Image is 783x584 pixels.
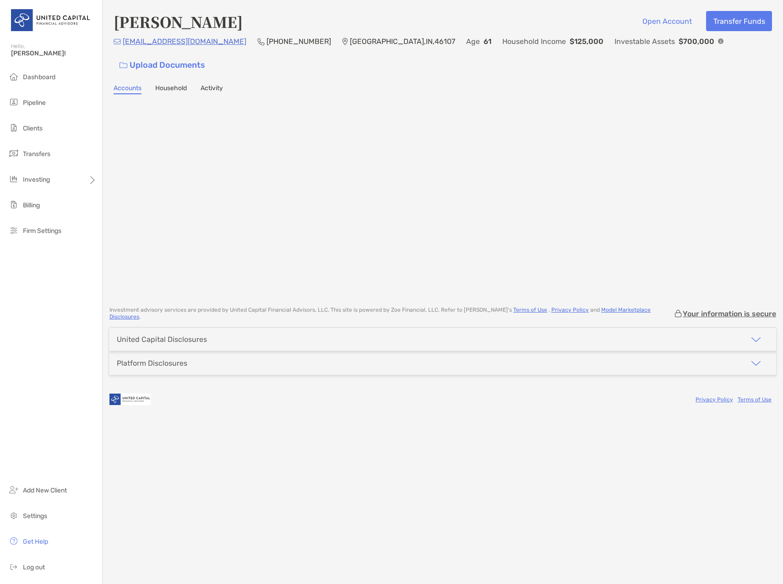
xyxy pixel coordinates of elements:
[738,396,772,403] a: Terms of Use
[23,538,48,546] span: Get Help
[11,49,97,57] span: [PERSON_NAME]!
[23,124,43,132] span: Clients
[706,11,772,31] button: Transfer Funds
[23,487,67,494] span: Add New Client
[8,148,19,159] img: transfers icon
[8,173,19,184] img: investing icon
[23,563,45,571] span: Log out
[23,99,46,107] span: Pipeline
[155,84,187,94] a: Household
[114,39,121,44] img: Email Icon
[23,73,55,81] span: Dashboard
[114,55,211,75] a: Upload Documents
[23,176,50,184] span: Investing
[23,150,50,158] span: Transfers
[114,84,141,94] a: Accounts
[513,307,547,313] a: Terms of Use
[23,201,40,209] span: Billing
[8,122,19,133] img: clients icon
[123,36,246,47] p: [EMAIL_ADDRESS][DOMAIN_NAME]
[8,510,19,521] img: settings icon
[718,38,723,44] img: Info Icon
[8,97,19,108] img: pipeline icon
[266,36,331,47] p: [PHONE_NUMBER]
[350,36,455,47] p: [GEOGRAPHIC_DATA] , IN , 46107
[109,389,151,410] img: company logo
[8,225,19,236] img: firm-settings icon
[109,307,674,320] p: Investment advisory services are provided by United Capital Financial Advisors, LLC . This site i...
[750,358,761,369] img: icon arrow
[117,335,207,344] div: United Capital Disclosures
[635,11,699,31] button: Open Account
[614,36,675,47] p: Investable Assets
[23,512,47,520] span: Settings
[114,11,243,32] h4: [PERSON_NAME]
[342,38,348,45] img: Location Icon
[8,484,19,495] img: add_new_client icon
[8,199,19,210] img: billing icon
[570,36,604,47] p: $125,000
[8,71,19,82] img: dashboard icon
[8,535,19,546] img: get-help icon
[683,309,776,318] p: Your information is secure
[11,4,91,37] img: United Capital Logo
[502,36,566,47] p: Household Income
[257,38,265,45] img: Phone Icon
[750,334,761,345] img: icon arrow
[696,396,733,403] a: Privacy Policy
[484,36,491,47] p: 61
[551,307,589,313] a: Privacy Policy
[8,561,19,572] img: logout icon
[117,359,187,368] div: Platform Disclosures
[120,62,127,69] img: button icon
[23,227,61,235] span: Firm Settings
[109,307,651,320] a: Model Marketplace Disclosures
[679,36,714,47] p: $700,000
[466,36,480,47] p: Age
[201,84,223,94] a: Activity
